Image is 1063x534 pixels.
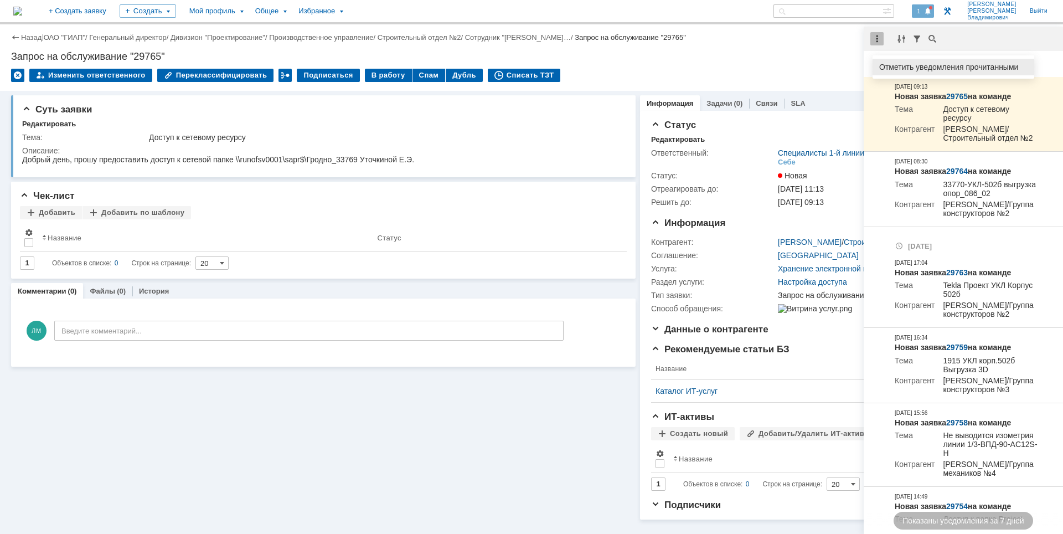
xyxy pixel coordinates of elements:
div: Услуга: [651,264,776,273]
strong: Новая заявка на команде [895,502,1011,511]
span: Подписчики [651,500,721,510]
span: Данные о контрагенте [651,324,768,335]
i: Строк на странице: [52,256,191,270]
div: Статус [377,234,401,242]
td: Тема [895,281,935,301]
div: | [42,33,43,41]
td: [PERSON_NAME]/Группа конструкторов №2 [935,200,1039,220]
a: Хранение электронной информации [778,264,909,273]
td: [PERSON_NAME]/Строительный отдел №2 [935,125,1039,145]
div: Отреагировать до: [651,184,776,193]
a: Перейти на домашнюю страницу [13,7,22,16]
td: 1915 УКЛ корп.502б Выгрузка 3D [935,356,1039,376]
div: Себе [778,158,796,167]
div: Название [48,234,81,242]
span: ЛМ [27,321,47,341]
div: Решить до: [651,198,776,207]
th: Статус [373,224,618,252]
a: 29765 [946,92,968,101]
span: 1 [914,7,924,15]
div: Способ обращения: [651,304,776,313]
span: Новая [778,171,807,180]
strong: Новая заявка на команде [895,92,1011,101]
div: [DATE] 15:56 [895,409,927,418]
div: / [89,33,171,42]
div: Показаны уведомления за 7 дней [894,512,1033,530]
div: Ответственный: [651,148,776,157]
div: Создать [120,4,176,18]
div: Отметить уведомления прочитанными [879,63,1028,71]
td: [PERSON_NAME]/Группа конструкторов №3 [935,376,1039,396]
div: / [44,33,90,42]
td: Доступ к сетевому ресурсу [935,105,1039,125]
div: 0 [115,256,118,270]
span: [DATE] 09:13 [778,198,824,207]
a: Перейти в интерфейс администратора [941,4,954,18]
div: Доступ к сетевому ресурсу [149,133,618,142]
td: [PERSON_NAME]/Группа механиков №4 [935,460,1039,480]
strong: Новая заявка на команде [895,343,1011,352]
a: История [139,287,169,295]
span: Расширенный поиск [883,5,894,16]
a: Комментарии [18,287,66,295]
a: Дивизион "Проектирование" [171,33,265,42]
a: ОАО "ГИАП" [44,33,85,42]
div: Запрос на обслуживание [778,291,1035,300]
span: Информация [651,218,725,228]
a: Строительный отдел №2 [378,33,461,42]
div: Фильтрация [910,32,923,45]
i: Строк на странице: [683,477,822,491]
span: ИТ-активы [651,412,714,422]
span: [DATE] 11:13 [778,184,824,193]
div: / [465,33,575,42]
span: Объектов в списке: [683,480,742,488]
td: [PERSON_NAME]/Группа конструкторов №2 [935,301,1039,321]
div: [DATE] 17:04 [895,259,927,268]
a: 29764 [946,167,968,176]
a: Информация [647,99,693,107]
a: 29763 [946,268,968,277]
a: Специалисты 1-й линии [GEOGRAPHIC_DATA] [778,148,947,157]
a: 29759 [946,343,968,352]
th: Название [669,445,1032,473]
td: Тема [895,105,935,125]
a: [GEOGRAPHIC_DATA] [778,251,859,260]
td: Контрагент [895,200,935,220]
div: Редактировать [22,120,76,129]
a: Назад [21,33,42,42]
div: Поиск по тексту [926,32,939,45]
div: / [778,238,933,247]
span: Объектов в списке: [52,259,111,267]
th: Название [38,224,373,252]
div: [DATE] 08:30 [895,157,927,166]
a: Файлы [90,287,115,295]
strong: Новая заявка на команде [895,268,1011,277]
span: Рекомендуемые статьи БЗ [651,344,789,355]
div: Работа с массовостью [278,69,292,82]
strong: Новая заявка на команде [895,167,1011,176]
div: Тема: [22,133,147,142]
div: [DATE] [895,240,1039,251]
div: Описание: [22,146,621,155]
a: Генеральный директор [89,33,166,42]
div: Удалить [11,69,24,82]
div: Соглашение: [651,251,776,260]
span: Настройки [656,449,664,458]
td: Не выводится изометрия линии 1/3-ВПД-90-AC12S-H [935,431,1039,460]
strong: Новая заявка на команде [895,418,1011,427]
td: 33770-УКЛ-502б выгрузка опор_086_02 [935,180,1039,200]
div: [DATE] 16:34 [895,333,927,342]
div: 0 [746,477,750,491]
td: Контрагент [895,301,935,321]
td: Контрагент [895,376,935,396]
span: [PERSON_NAME] [967,1,1016,8]
div: Редактировать [651,135,705,144]
img: logo [13,7,22,16]
a: 29754 [946,502,968,511]
a: Настройка доступа [778,278,847,286]
a: Производственное управление [269,33,373,42]
span: Настройки [24,228,33,237]
div: Контрагент: [651,238,776,247]
div: Запрос на обслуживание "29765" [575,33,686,42]
div: Название [679,455,713,463]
